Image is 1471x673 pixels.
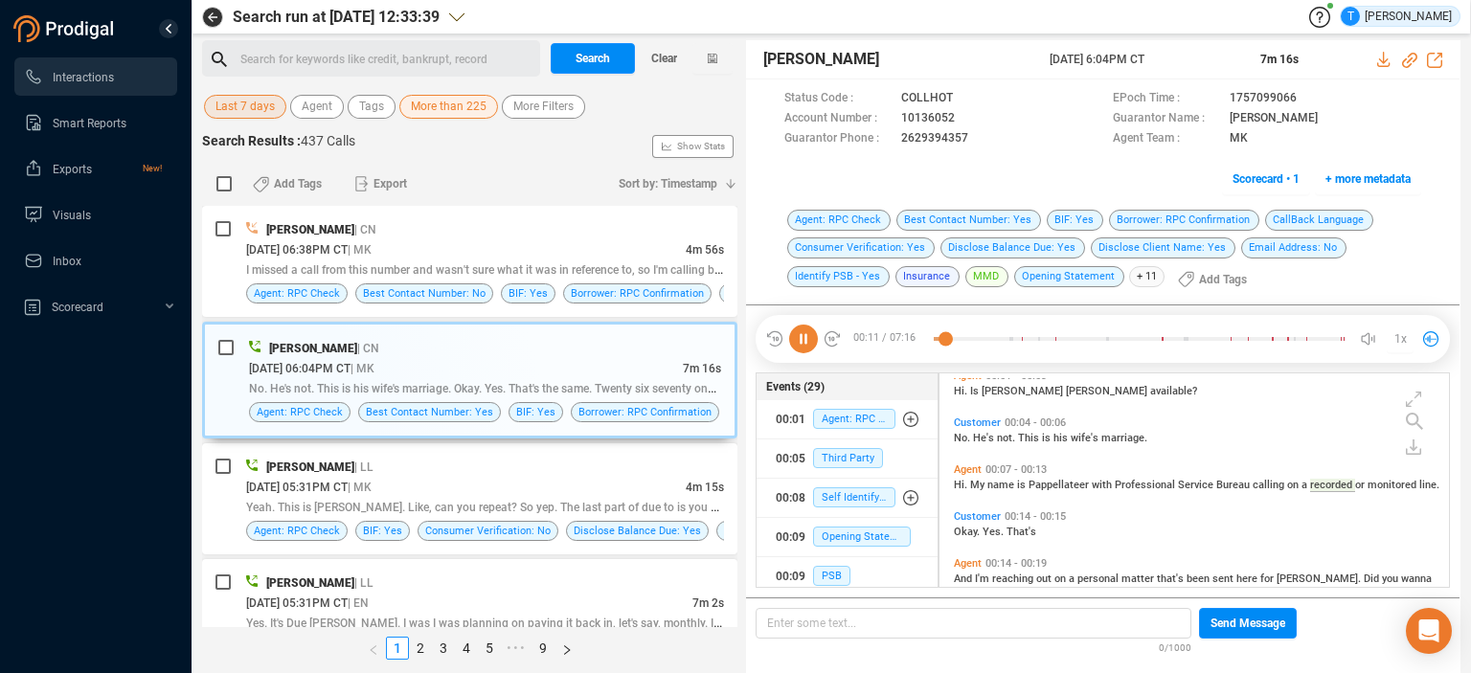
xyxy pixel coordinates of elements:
[784,89,892,109] span: Status Code :
[246,243,348,257] span: [DATE] 06:38PM CT
[1265,210,1373,231] span: CallBack Language
[509,284,548,303] span: BIF: Yes
[1036,572,1054,585] span: out
[1115,479,1178,491] span: Professional
[246,481,348,494] span: [DATE] 05:31PM CT
[1007,526,1036,538] span: That's
[1066,385,1150,397] span: [PERSON_NAME]
[982,463,1051,476] span: 00:07 - 00:13
[965,266,1008,287] span: MMD
[233,6,440,29] span: Search run at [DATE] 12:33:39
[1253,479,1287,491] span: calling
[13,15,119,42] img: prodigal-logo
[787,266,890,287] span: Identify PSB - Yes
[982,385,1066,397] span: [PERSON_NAME]
[399,95,498,119] button: More than 225
[348,481,372,494] span: | MK
[970,479,987,491] span: My
[1368,479,1419,491] span: monitored
[14,103,177,142] li: Smart Reports
[363,284,486,303] span: Best Contact Number: No
[1260,572,1277,585] span: for
[359,95,384,119] span: Tags
[249,362,351,375] span: [DATE] 06:04PM CT
[1113,109,1220,129] span: Guarantor Name :
[254,284,340,303] span: Agent: RPC Check
[24,149,162,188] a: ExportsNew!
[813,566,850,586] span: PSB
[354,460,373,474] span: | LL
[1325,164,1411,194] span: + more metadata
[571,284,704,303] span: Borrower: RPC Confirmation
[269,342,357,355] span: [PERSON_NAME]
[1166,264,1258,295] button: Add Tags
[53,71,114,84] span: Interactions
[290,95,344,119] button: Agent
[479,638,500,659] a: 5
[274,168,322,199] span: Add Tags
[973,432,997,444] span: He's
[551,43,635,74] button: Search
[954,526,983,538] span: Okay.
[302,95,332,119] span: Agent
[53,209,91,222] span: Visuals
[409,637,432,660] li: 2
[1001,510,1070,523] span: 00:14 - 00:15
[576,43,610,74] span: Search
[14,241,177,280] li: Inbox
[1230,89,1297,109] span: 1757099066
[357,342,379,355] span: | CN
[1211,608,1285,639] span: Send Message
[204,95,286,119] button: Last 7 days
[1387,325,1414,352] button: 1x
[254,522,340,540] span: Agent: RPC Check
[513,95,574,119] span: More Filters
[354,576,373,590] span: | LL
[1394,324,1407,354] span: 1x
[366,403,493,421] span: Best Contact Number: Yes
[24,241,162,280] a: Inbox
[1222,164,1310,194] button: Scorecard • 1
[970,385,982,397] span: Is
[1121,572,1157,585] span: matter
[257,403,343,421] span: Agent: RPC Check
[1069,572,1077,585] span: a
[53,117,126,130] span: Smart Reports
[1230,129,1248,149] span: MK
[348,596,369,610] span: | EN
[456,638,477,659] a: 4
[1053,432,1071,444] span: his
[241,168,333,199] button: Add Tags
[387,638,408,659] a: 1
[1260,53,1299,66] span: 7m 16s
[1050,51,1237,68] span: [DATE] 6:04PM CT
[757,400,938,438] button: 00:01Agent: RPC Check
[1014,266,1124,287] span: Opening Statement
[987,479,1017,491] span: name
[578,403,712,421] span: Borrower: RPC Confirmation
[983,526,1007,538] span: Yes.
[895,266,960,287] span: Insurance
[1233,164,1300,194] span: Scorecard • 1
[1159,639,1191,655] span: 0/1000
[901,129,968,149] span: 2629394357
[776,443,805,474] div: 00:05
[354,223,376,236] span: | CN
[52,301,103,314] span: Scorecard
[1092,479,1115,491] span: with
[516,403,555,421] span: BIF: Yes
[348,243,372,257] span: | MK
[766,378,825,395] span: Events (29)
[1071,432,1101,444] span: wife's
[1236,572,1260,585] span: here
[949,378,1449,586] div: grid
[954,416,1001,429] span: Customer
[652,135,734,158] button: Show Stats
[501,637,532,660] span: •••
[24,57,162,96] a: Interactions
[425,522,551,540] span: Consumer Verification: No
[1042,432,1053,444] span: is
[266,460,354,474] span: [PERSON_NAME]
[784,109,892,129] span: Account Number :
[343,168,419,199] button: Export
